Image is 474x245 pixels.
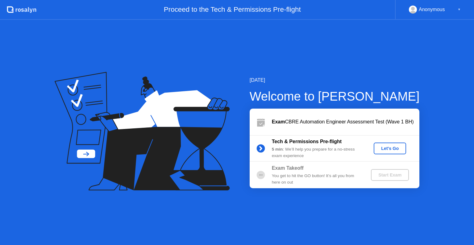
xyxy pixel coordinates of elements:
b: Tech & Permissions Pre-flight [272,139,342,144]
div: : We’ll help you prepare for a no-stress exam experience [272,146,361,159]
div: You get to hit the GO button! It’s all you from here on out [272,173,361,185]
b: Exam [272,119,285,124]
div: Start Exam [373,172,406,177]
div: Let's Go [376,146,404,151]
button: Let's Go [374,143,406,154]
div: ▼ [458,6,461,14]
div: CBRE Automation Engineer Assessment Test (Wave 1 BH) [272,118,419,126]
b: 5 min [272,147,283,152]
button: Start Exam [371,169,409,181]
div: Anonymous [419,6,445,14]
div: Welcome to [PERSON_NAME] [250,87,420,106]
div: [DATE] [250,77,420,84]
b: Exam Takeoff [272,165,304,171]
